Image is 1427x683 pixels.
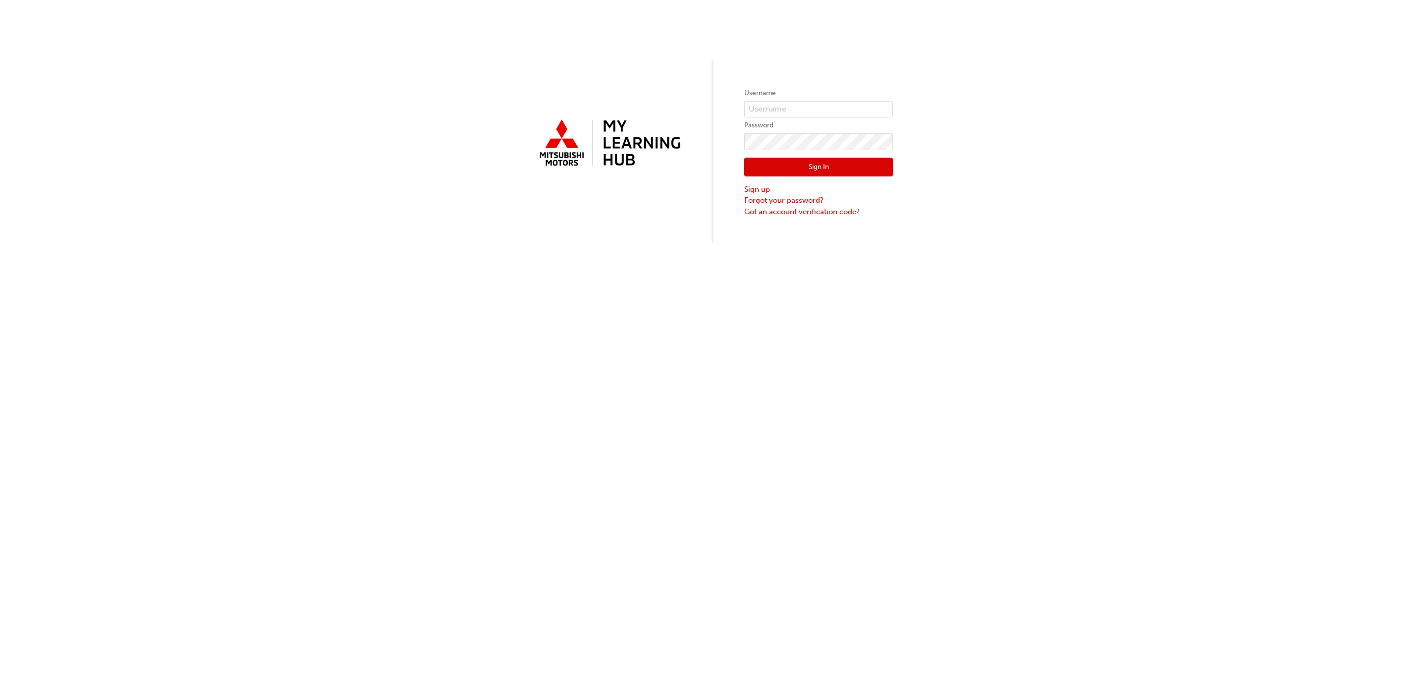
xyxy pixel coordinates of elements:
a: Forgot your password? [744,195,893,206]
a: Sign up [744,184,893,195]
input: Username [744,101,893,118]
button: Sign In [744,158,893,176]
a: Got an account verification code? [744,206,893,218]
label: Password [744,119,893,131]
label: Username [744,87,893,99]
img: mmal [534,115,683,172]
